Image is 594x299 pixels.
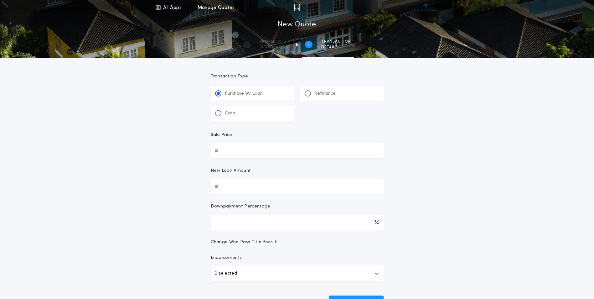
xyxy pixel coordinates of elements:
button: 0 selected [211,266,384,281]
p: 0 selected [214,270,237,277]
input: Sale Price [211,143,384,158]
span: Change Who Pays Title Fees [211,239,278,245]
p: Downpayment Percentage [211,203,271,210]
button: Change Who Pays Title Fees [211,239,384,245]
input: New Loan Amount [211,179,384,194]
p: Sale Price [211,132,232,138]
p: Refinance [314,91,336,97]
img: img [294,4,300,11]
img: vs-icon [414,4,437,11]
span: information [260,45,289,50]
p: Purchase W/ Loan [225,91,263,97]
span: Property [260,39,289,44]
span: Transaction [321,39,351,44]
p: Cash [225,110,235,117]
span: details [321,45,351,50]
input: Downpayment Percentage [211,215,384,230]
p: Endorsements [211,255,384,261]
p: New Loan Amount [211,168,251,174]
h2: 2 [307,42,310,47]
h1: New Quote [278,20,316,30]
p: Transaction Type [211,73,384,80]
